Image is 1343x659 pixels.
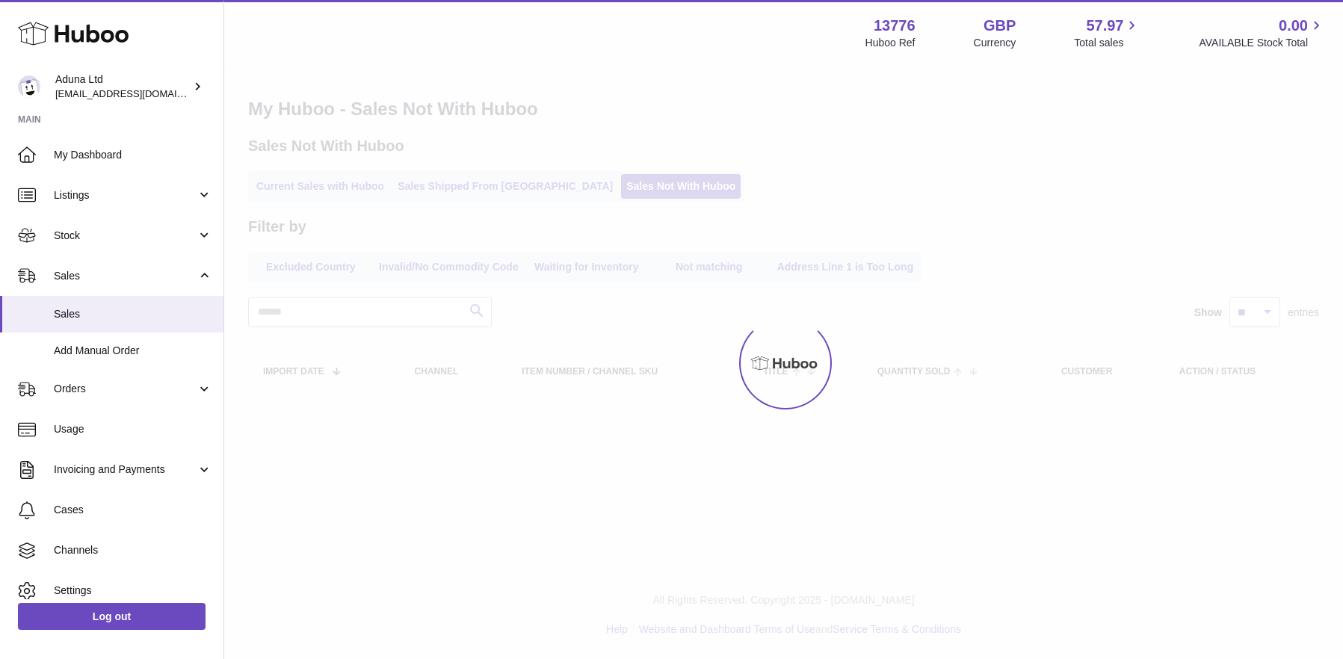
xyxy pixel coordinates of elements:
[54,382,197,396] span: Orders
[54,543,212,557] span: Channels
[1074,16,1140,50] a: 57.97 Total sales
[984,16,1016,36] strong: GBP
[55,87,220,99] span: [EMAIL_ADDRESS][DOMAIN_NAME]
[1086,16,1123,36] span: 57.97
[54,462,197,477] span: Invoicing and Payments
[18,603,206,630] a: Log out
[54,503,212,517] span: Cases
[55,72,190,101] div: Aduna Ltd
[54,229,197,243] span: Stock
[1279,16,1308,36] span: 0.00
[874,16,916,36] strong: 13776
[54,307,212,321] span: Sales
[54,269,197,283] span: Sales
[974,36,1016,50] div: Currency
[1199,16,1325,50] a: 0.00 AVAILABLE Stock Total
[1199,36,1325,50] span: AVAILABLE Stock Total
[54,344,212,358] span: Add Manual Order
[865,36,916,50] div: Huboo Ref
[54,422,212,436] span: Usage
[54,148,212,162] span: My Dashboard
[18,75,40,98] img: foyin.fagbemi@aduna.com
[54,584,212,598] span: Settings
[54,188,197,202] span: Listings
[1074,36,1140,50] span: Total sales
